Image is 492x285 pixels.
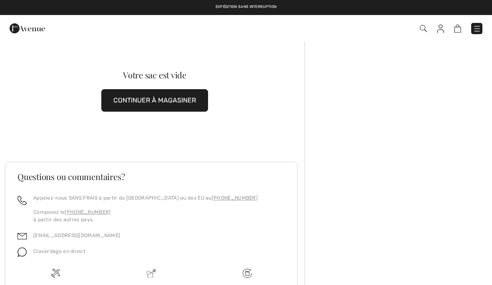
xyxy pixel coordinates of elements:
[18,172,285,181] h3: Questions ou commentaires?
[51,269,60,278] img: Livraison gratuite dès 99$
[33,194,258,202] p: Appelez-nous SANS FRAIS à partir du [GEOGRAPHIC_DATA] ou des EU au
[65,209,110,215] a: [PHONE_NUMBER]
[212,195,258,201] a: [PHONE_NUMBER]
[10,20,45,37] img: 1ère Avenue
[473,25,481,33] img: Menu
[454,25,461,32] img: Panier d'achat
[437,25,444,33] img: Mes infos
[33,232,120,238] a: [EMAIL_ADDRESS][DOMAIN_NAME]
[33,248,85,254] span: Clavardage en direct
[147,269,156,278] img: Livraison promise sans frais de dédouanement surprise&nbsp;!
[18,247,27,257] img: chat
[101,89,208,112] button: CONTINUER À MAGASINER
[18,232,27,241] img: email
[20,71,289,79] div: Votre sac est vide
[33,208,258,223] p: Composez le à partir des autres pays.
[18,196,27,205] img: call
[420,25,427,32] img: Recherche
[10,24,45,32] a: 1ère Avenue
[243,269,252,278] img: Livraison gratuite dès 99$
